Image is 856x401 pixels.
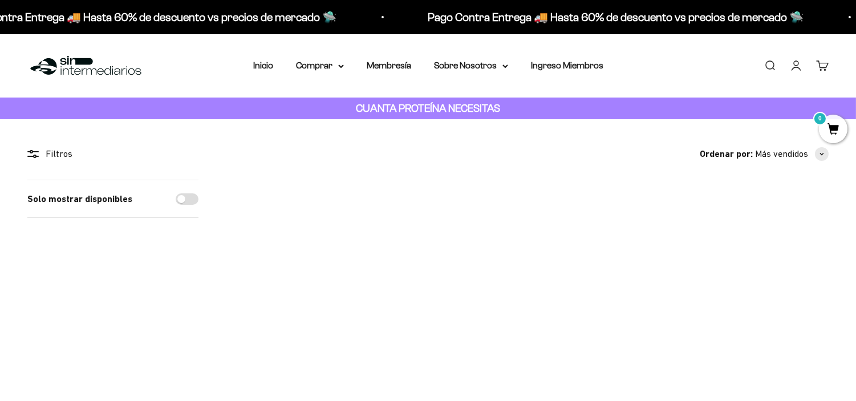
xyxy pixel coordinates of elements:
[367,60,411,70] a: Membresía
[27,192,132,206] label: Solo mostrar disponibles
[253,60,273,70] a: Inicio
[434,58,508,73] summary: Sobre Nosotros
[27,147,198,161] div: Filtros
[700,147,753,161] span: Ordenar por:
[531,60,603,70] a: Ingreso Miembros
[755,147,808,161] span: Más vendidos
[356,102,500,114] strong: CUANTA PROTEÍNA NECESITAS
[813,112,827,125] mark: 0
[755,147,829,161] button: Más vendidos
[296,58,344,73] summary: Comprar
[428,8,804,26] p: Pago Contra Entrega 🚚 Hasta 60% de descuento vs precios de mercado 🛸
[819,124,847,136] a: 0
